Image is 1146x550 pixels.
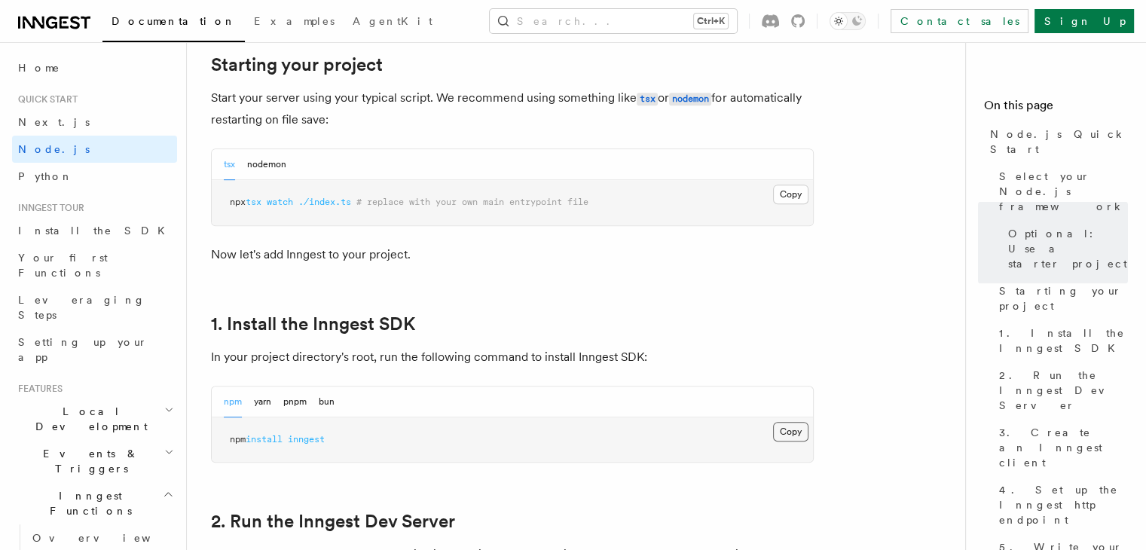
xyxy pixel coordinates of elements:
span: Node.js Quick Start [990,127,1128,157]
span: Your first Functions [18,252,108,279]
span: # replace with your own main entrypoint file [356,197,588,207]
span: Documentation [112,15,236,27]
a: Next.js [12,108,177,136]
a: Select your Node.js framework [993,163,1128,220]
span: npx [230,197,246,207]
span: Next.js [18,116,90,128]
a: Home [12,54,177,81]
a: 2. Run the Inngest Dev Server [211,511,455,532]
span: Local Development [12,404,164,434]
span: Optional: Use a starter project [1008,226,1128,271]
button: Search...Ctrl+K [490,9,737,33]
span: install [246,434,283,445]
span: Examples [254,15,335,27]
span: 3. Create an Inngest client [999,425,1128,470]
a: Your first Functions [12,244,177,286]
span: Starting your project [999,283,1128,313]
button: tsx [224,149,235,180]
kbd: Ctrl+K [694,14,728,29]
span: ./index.ts [298,197,351,207]
h4: On this page [984,96,1128,121]
span: Select your Node.js framework [999,169,1128,214]
a: Examples [245,5,344,41]
a: 1. Install the Inngest SDK [211,313,415,335]
a: nodemon [669,90,711,105]
span: Python [18,170,73,182]
a: Contact sales [891,9,1028,33]
button: Copy [773,185,808,204]
span: Home [18,60,60,75]
button: Toggle dark mode [830,12,866,30]
span: inngest [288,434,325,445]
button: Events & Triggers [12,440,177,482]
button: Copy [773,422,808,442]
code: nodemon [669,93,711,105]
a: AgentKit [344,5,442,41]
button: yarn [254,387,271,417]
button: nodemon [247,149,286,180]
span: npm [230,434,246,445]
span: 1. Install the Inngest SDK [999,325,1128,356]
span: watch [267,197,293,207]
span: Leveraging Steps [18,294,145,321]
a: Sign Up [1034,9,1134,33]
span: 4. Set up the Inngest http endpoint [999,482,1128,527]
a: 1. Install the Inngest SDK [993,319,1128,362]
p: Start your server using your typical script. We recommend using something like or for automatical... [211,87,814,130]
button: pnpm [283,387,307,417]
span: Node.js [18,143,90,155]
span: Setting up your app [18,336,148,363]
p: Now let's add Inngest to your project. [211,244,814,265]
a: 3. Create an Inngest client [993,419,1128,476]
span: AgentKit [353,15,432,27]
a: 2. Run the Inngest Dev Server [993,362,1128,419]
span: Quick start [12,93,78,105]
button: bun [319,387,335,417]
a: Starting your project [993,277,1128,319]
a: Leveraging Steps [12,286,177,328]
span: Events & Triggers [12,446,164,476]
span: 2. Run the Inngest Dev Server [999,368,1128,413]
span: Install the SDK [18,225,174,237]
a: Documentation [102,5,245,42]
p: In your project directory's root, run the following command to install Inngest SDK: [211,347,814,368]
a: Node.js [12,136,177,163]
a: Install the SDK [12,217,177,244]
span: tsx [246,197,261,207]
button: npm [224,387,242,417]
button: Local Development [12,398,177,440]
span: Overview [32,532,188,544]
a: tsx [637,90,658,105]
a: Starting your project [211,54,383,75]
a: Python [12,163,177,190]
a: Node.js Quick Start [984,121,1128,163]
span: Inngest tour [12,202,84,214]
code: tsx [637,93,658,105]
a: Optional: Use a starter project [1002,220,1128,277]
span: Inngest Functions [12,488,163,518]
button: Inngest Functions [12,482,177,524]
a: Setting up your app [12,328,177,371]
a: 4. Set up the Inngest http endpoint [993,476,1128,533]
span: Features [12,383,63,395]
